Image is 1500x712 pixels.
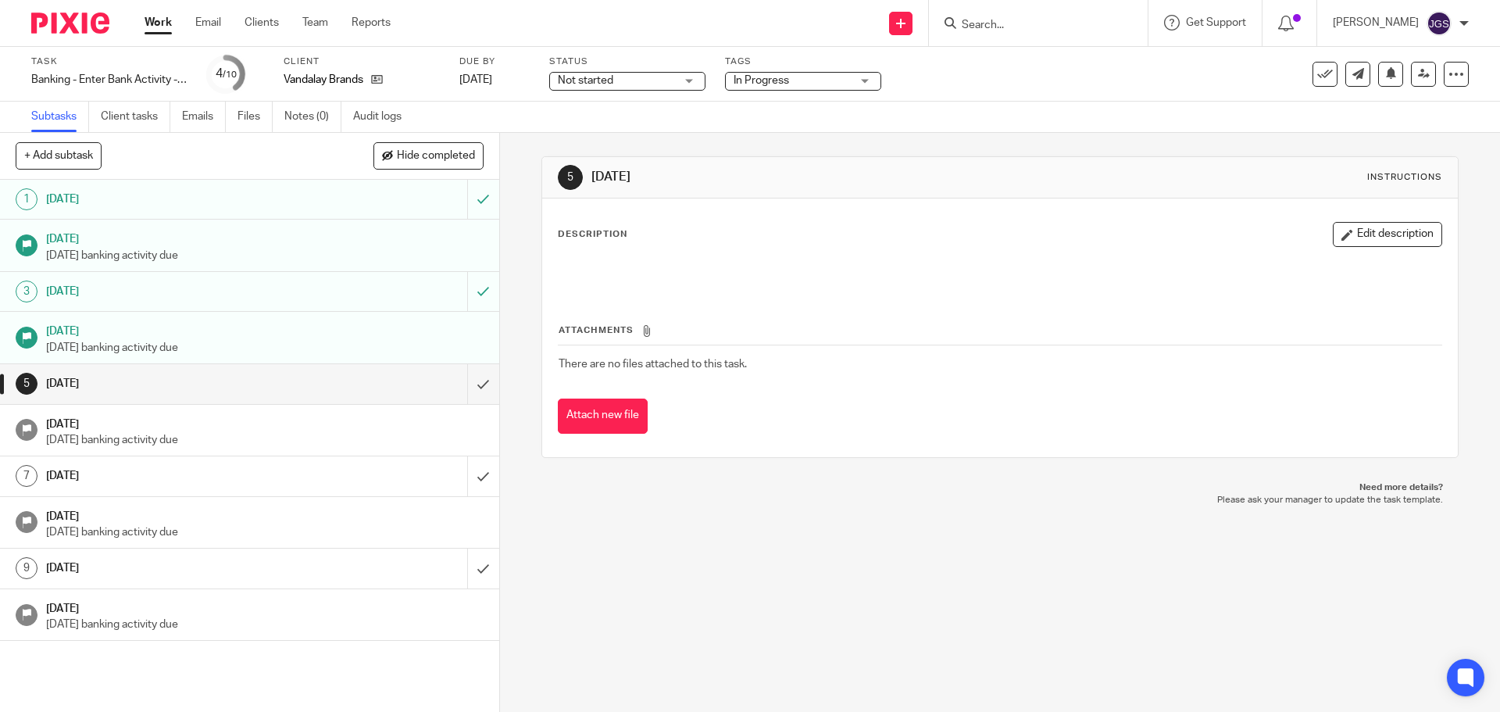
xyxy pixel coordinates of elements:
[1427,11,1452,36] img: svg%3E
[145,15,172,30] a: Work
[46,248,484,263] p: [DATE] banking activity due
[46,617,484,632] p: [DATE] banking activity due
[46,188,316,211] h1: [DATE]
[353,102,413,132] a: Audit logs
[46,280,316,303] h1: [DATE]
[557,481,1442,494] p: Need more details?
[558,75,613,86] span: Not started
[46,556,316,580] h1: [DATE]
[16,465,37,487] div: 7
[46,464,316,488] h1: [DATE]
[46,524,484,540] p: [DATE] banking activity due
[46,413,484,432] h1: [DATE]
[284,72,363,88] p: Vandalay Brands
[46,432,484,448] p: [DATE] banking activity due
[101,102,170,132] a: Client tasks
[284,102,341,132] a: Notes (0)
[216,65,237,83] div: 4
[558,399,648,434] button: Attach new file
[558,165,583,190] div: 5
[182,102,226,132] a: Emails
[16,373,37,395] div: 5
[223,70,237,79] small: /10
[1186,17,1246,28] span: Get Support
[46,340,484,356] p: [DATE] banking activity due
[245,15,279,30] a: Clients
[46,505,484,524] h1: [DATE]
[31,72,187,88] div: Banking - Enter Bank Activity - week 34
[397,150,475,163] span: Hide completed
[46,372,316,395] h1: [DATE]
[373,142,484,169] button: Hide completed
[16,142,102,169] button: + Add subtask
[31,102,89,132] a: Subtasks
[725,55,881,68] label: Tags
[237,102,273,132] a: Files
[1333,222,1442,247] button: Edit description
[459,74,492,85] span: [DATE]
[16,281,37,302] div: 3
[195,15,221,30] a: Email
[31,55,187,68] label: Task
[302,15,328,30] a: Team
[31,13,109,34] img: Pixie
[352,15,391,30] a: Reports
[591,169,1034,185] h1: [DATE]
[1333,15,1419,30] p: [PERSON_NAME]
[559,326,634,335] span: Attachments
[1367,171,1442,184] div: Instructions
[549,55,705,68] label: Status
[46,320,484,339] h1: [DATE]
[46,597,484,617] h1: [DATE]
[558,228,627,241] p: Description
[16,557,37,579] div: 9
[16,188,37,210] div: 1
[46,227,484,247] h1: [DATE]
[459,55,530,68] label: Due by
[557,494,1442,506] p: Please ask your manager to update the task template.
[960,19,1101,33] input: Search
[559,359,747,370] span: There are no files attached to this task.
[284,55,440,68] label: Client
[734,75,789,86] span: In Progress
